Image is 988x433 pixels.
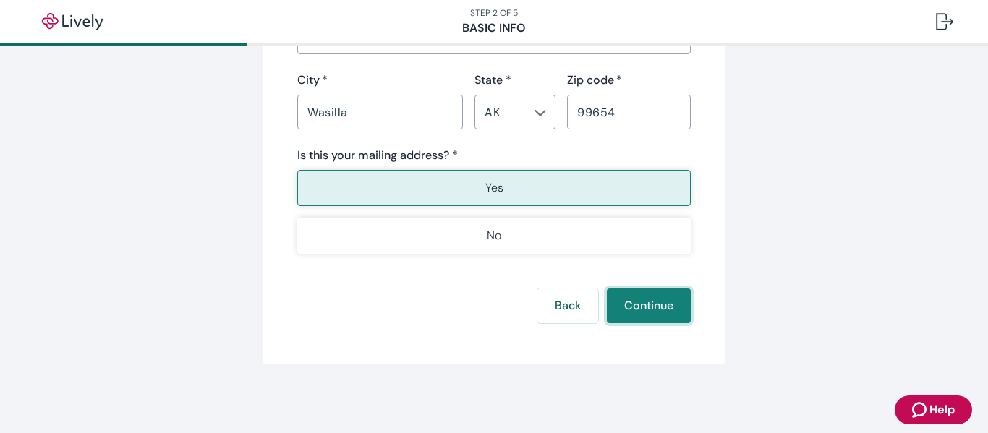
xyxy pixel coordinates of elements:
svg: Zendesk support icon [912,401,929,419]
button: No [297,218,691,254]
label: Is this your mailing address? * [297,147,458,164]
label: State * [474,72,511,89]
button: Continue [607,288,691,323]
button: Open [533,106,548,120]
button: Back [537,288,598,323]
img: Lively [32,13,113,30]
p: Yes [485,179,503,197]
button: Yes [297,170,691,206]
p: No [487,227,501,244]
button: Log out [924,4,965,39]
span: Help [929,401,955,419]
input: City [297,98,463,127]
input: -- [479,102,527,122]
svg: Chevron icon [535,107,546,119]
input: Zip code [567,98,691,127]
button: Zendesk support iconHelp [895,395,972,424]
label: Zip code [567,72,622,89]
label: City [297,72,328,89]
